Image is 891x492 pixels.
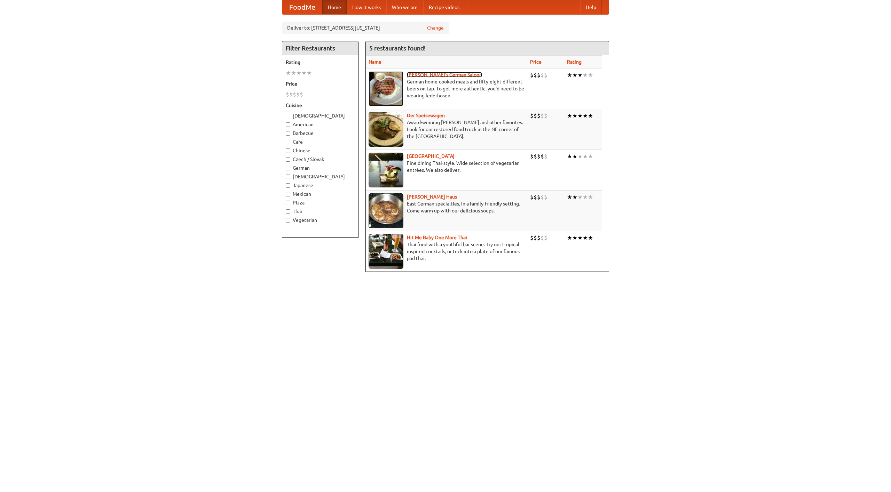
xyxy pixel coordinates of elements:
input: Czech / Slovak [286,157,290,162]
li: $ [534,153,537,160]
li: $ [530,234,534,242]
li: $ [544,193,547,201]
li: ★ [583,71,588,79]
img: satay.jpg [369,153,403,187]
div: Deliver to: [STREET_ADDRESS][US_STATE] [282,22,449,34]
label: [DEMOGRAPHIC_DATA] [286,173,355,180]
li: ★ [583,193,588,201]
li: ★ [577,112,583,120]
li: $ [537,234,541,242]
li: ★ [583,153,588,160]
li: $ [534,234,537,242]
label: German [286,164,355,171]
li: $ [537,153,541,160]
img: kohlhaus.jpg [369,193,403,228]
li: ★ [307,69,312,77]
li: $ [530,71,534,79]
li: ★ [577,193,583,201]
li: $ [530,193,534,201]
h5: Cuisine [286,102,355,109]
li: ★ [583,112,588,120]
li: $ [530,112,534,120]
li: ★ [291,69,296,77]
li: ★ [577,71,583,79]
img: speisewagen.jpg [369,112,403,147]
li: ★ [588,112,593,120]
li: $ [544,71,547,79]
label: Czech / Slovak [286,156,355,163]
label: Mexican [286,191,355,197]
a: Rating [567,59,582,65]
h5: Rating [286,59,355,66]
li: $ [541,234,544,242]
label: Japanese [286,182,355,189]
p: East German specialties, in a family-friendly setting. Come warm up with our delicious soups. [369,200,525,214]
b: Hit Me Baby One More Thai [407,235,467,240]
li: $ [537,193,541,201]
a: [GEOGRAPHIC_DATA] [407,153,455,159]
li: $ [534,193,537,201]
a: FoodMe [282,0,322,14]
li: ★ [572,234,577,242]
label: [DEMOGRAPHIC_DATA] [286,112,355,119]
li: ★ [572,193,577,201]
li: $ [541,71,544,79]
a: Recipe videos [423,0,465,14]
li: ★ [577,234,583,242]
li: $ [534,112,537,120]
input: German [286,166,290,170]
li: ★ [567,234,572,242]
label: Thai [286,208,355,215]
input: Pizza [286,201,290,205]
input: Vegetarian [286,218,290,223]
p: Fine dining Thai-style. Wide selection of vegetarian entrées. We also deliver. [369,160,525,174]
label: Chinese [286,147,355,154]
h4: Filter Restaurants [282,41,358,55]
a: [PERSON_NAME]'s German Saloon [407,72,482,78]
label: American [286,121,355,128]
p: Award-winning [PERSON_NAME] and other favorites. Look for our restored food truck in the NE corne... [369,119,525,140]
input: [DEMOGRAPHIC_DATA] [286,114,290,118]
input: Barbecue [286,131,290,136]
input: Mexican [286,192,290,196]
li: ★ [583,234,588,242]
img: babythai.jpg [369,234,403,269]
p: Thai food with a youthful bar scene. Try our tropical inspired cocktails, or tuck into a plate of... [369,241,525,262]
li: $ [541,112,544,120]
a: How it works [347,0,386,14]
li: $ [544,112,547,120]
li: $ [544,153,547,160]
li: ★ [572,112,577,120]
li: $ [544,234,547,242]
li: $ [541,153,544,160]
li: ★ [567,153,572,160]
li: $ [293,91,296,98]
li: ★ [572,153,577,160]
li: $ [530,153,534,160]
input: Thai [286,209,290,214]
label: Pizza [286,199,355,206]
li: ★ [577,153,583,160]
a: Der Speisewagen [407,113,445,118]
h5: Price [286,80,355,87]
li: $ [300,91,303,98]
a: Name [369,59,381,65]
a: Help [580,0,602,14]
input: American [286,122,290,127]
p: German home-cooked meals and fifty-eight different beers on tap. To get more authentic, you'd nee... [369,78,525,99]
label: Vegetarian [286,217,355,224]
label: Cafe [286,138,355,145]
img: esthers.jpg [369,71,403,106]
a: [PERSON_NAME] Haus [407,194,457,200]
li: ★ [286,69,291,77]
input: [DEMOGRAPHIC_DATA] [286,175,290,179]
ng-pluralize: 5 restaurants found! [369,45,426,51]
li: ★ [301,69,307,77]
li: $ [286,91,289,98]
li: $ [296,91,300,98]
input: Japanese [286,183,290,188]
li: ★ [567,112,572,120]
